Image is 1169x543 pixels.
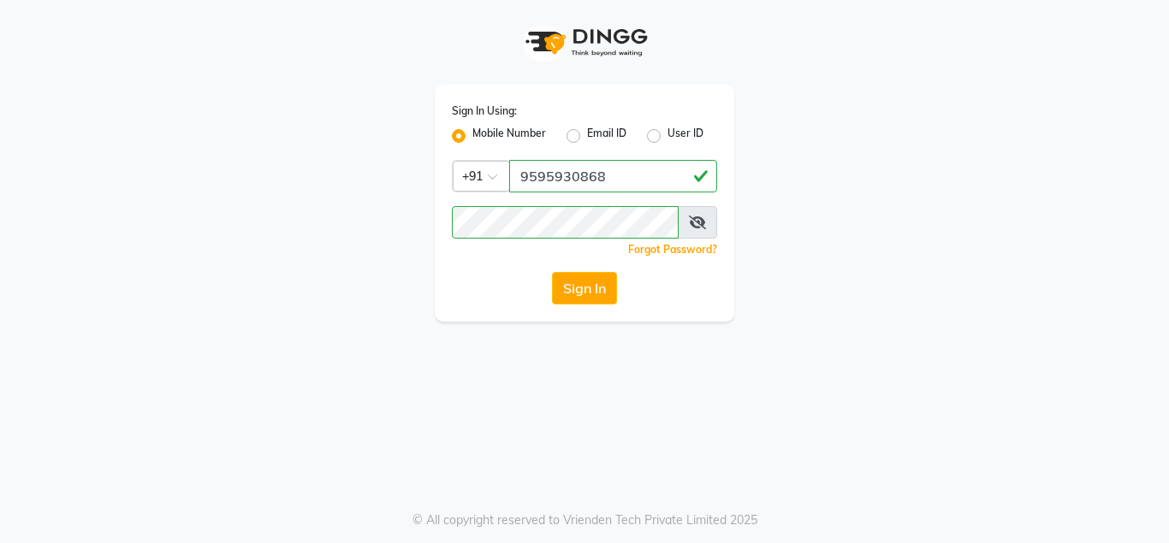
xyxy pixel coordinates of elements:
label: Email ID [587,126,626,146]
img: logo1.svg [516,17,653,68]
button: Sign In [552,272,617,304]
input: Username [509,160,717,192]
label: User ID [668,126,703,146]
label: Sign In Using: [452,103,517,119]
input: Username [452,206,679,239]
label: Mobile Number [472,126,546,146]
a: Forgot Password? [628,243,717,256]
